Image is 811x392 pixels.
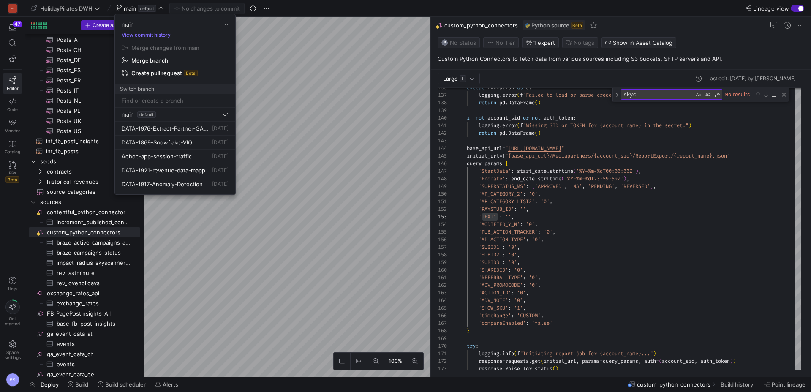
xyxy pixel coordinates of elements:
button: View commit history [115,32,177,38]
span: Create pull request [131,70,182,76]
span: DATA-1921-revenue-data-mapping [122,167,210,174]
button: Merge branch [118,54,232,67]
span: [DATE] [212,153,229,159]
span: main [122,111,134,118]
span: DATA-1869-Snowflake-VIO [122,139,192,146]
input: Find or create a branch [122,97,229,104]
span: Adhoc-app-session-traffic [122,153,192,160]
span: [DATE] [212,139,229,145]
span: [DATE] [212,181,229,187]
span: Merge branch [131,57,168,64]
span: DATA-1917-Anomaly-Detection [122,181,203,188]
button: Create pull requestBeta [118,67,232,79]
span: [DATE] [212,125,229,131]
span: main [122,21,134,28]
span: DATA-1976-Extract-Partner-GA4-Data [122,125,210,132]
span: [DATE] [212,167,229,173]
span: default [137,111,156,118]
span: Beta [184,70,198,76]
